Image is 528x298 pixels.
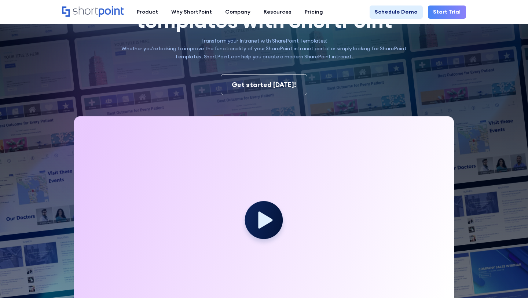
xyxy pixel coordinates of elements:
p: Transform your Intranet with SharePoint Templates! Whether you're looking to improve the function... [110,37,418,61]
a: Pricing [298,6,330,19]
div: Product [137,8,158,16]
a: Home [62,6,123,18]
div: Why ShortPoint [171,8,212,16]
a: Company [219,6,257,19]
a: Product [130,6,165,19]
a: Start Trial [428,6,466,19]
div: Company [225,8,250,16]
a: Schedule Demo [370,6,423,19]
a: Why ShortPoint [165,6,219,19]
iframe: Chat Widget [491,263,528,298]
div: Pricing [305,8,323,16]
a: Resources [257,6,298,19]
div: Resources [264,8,291,16]
a: Get started [DATE]! [221,74,307,95]
div: Get started [DATE]! [232,80,296,90]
